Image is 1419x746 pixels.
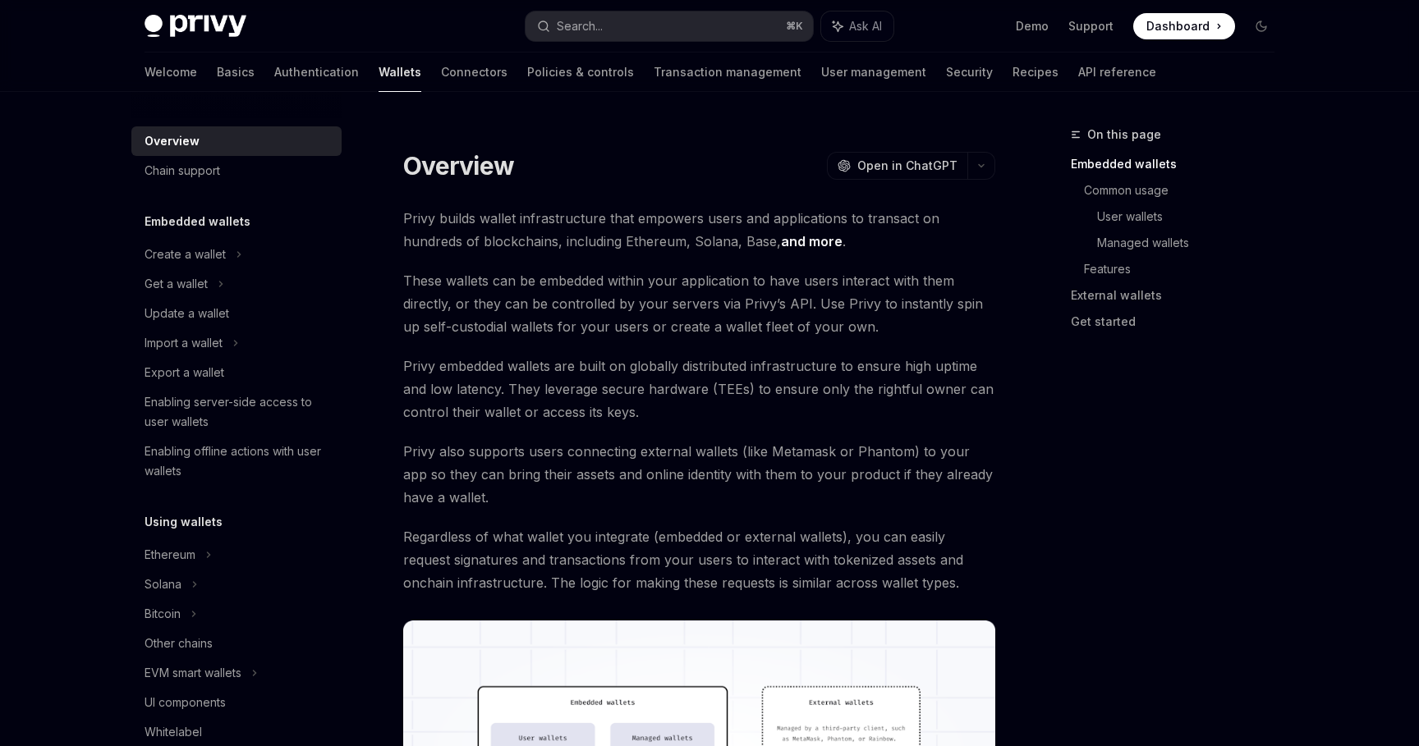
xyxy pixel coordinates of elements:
[654,53,801,92] a: Transaction management
[821,11,893,41] button: Ask AI
[131,299,342,328] a: Update a wallet
[145,512,223,532] h5: Using wallets
[145,693,226,712] div: UI components
[131,688,342,717] a: UI components
[131,629,342,658] a: Other chains
[1097,230,1288,256] a: Managed wallets
[1084,177,1288,204] a: Common usage
[403,440,995,509] span: Privy also supports users connecting external wallets (like Metamask or Phantom) to your app so t...
[1013,53,1059,92] a: Recipes
[781,233,843,250] a: and more
[1071,282,1288,309] a: External wallets
[1097,204,1288,230] a: User wallets
[131,126,342,156] a: Overview
[145,634,213,653] div: Other chains
[145,131,200,151] div: Overview
[217,53,255,92] a: Basics
[1016,18,1049,34] a: Demo
[946,53,993,92] a: Security
[131,387,342,437] a: Enabling server-side access to user wallets
[1078,53,1156,92] a: API reference
[145,53,197,92] a: Welcome
[403,151,514,181] h1: Overview
[403,525,995,594] span: Regardless of what wallet you integrate (embedded or external wallets), you can easily request si...
[145,161,220,181] div: Chain support
[145,722,202,742] div: Whitelabel
[145,304,229,323] div: Update a wallet
[145,545,195,565] div: Ethereum
[557,16,603,36] div: Search...
[857,158,957,174] span: Open in ChatGPT
[403,355,995,423] span: Privy embedded wallets are built on globally distributed infrastructure to ensure high uptime and...
[274,53,359,92] a: Authentication
[131,358,342,387] a: Export a wallet
[1071,151,1288,177] a: Embedded wallets
[379,53,421,92] a: Wallets
[1068,18,1114,34] a: Support
[1146,18,1210,34] span: Dashboard
[1248,13,1274,39] button: Toggle dark mode
[786,20,803,33] span: ⌘ K
[1071,309,1288,335] a: Get started
[403,269,995,338] span: These wallets can be embedded within your application to have users interact with them directly, ...
[1133,13,1235,39] a: Dashboard
[827,152,967,180] button: Open in ChatGPT
[1087,125,1161,144] span: On this page
[403,207,995,253] span: Privy builds wallet infrastructure that empowers users and applications to transact on hundreds o...
[145,574,181,594] div: Solana
[849,18,882,34] span: Ask AI
[821,53,926,92] a: User management
[145,245,226,264] div: Create a wallet
[145,663,241,683] div: EVM smart wallets
[145,442,332,481] div: Enabling offline actions with user wallets
[131,437,342,486] a: Enabling offline actions with user wallets
[441,53,507,92] a: Connectors
[1084,256,1288,282] a: Features
[526,11,813,41] button: Search...⌘K
[527,53,634,92] a: Policies & controls
[145,15,246,38] img: dark logo
[145,392,332,432] div: Enabling server-side access to user wallets
[145,274,208,294] div: Get a wallet
[145,604,181,624] div: Bitcoin
[145,212,250,231] h5: Embedded wallets
[145,333,223,353] div: Import a wallet
[131,156,342,185] a: Chain support
[145,363,224,382] div: Export a wallet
